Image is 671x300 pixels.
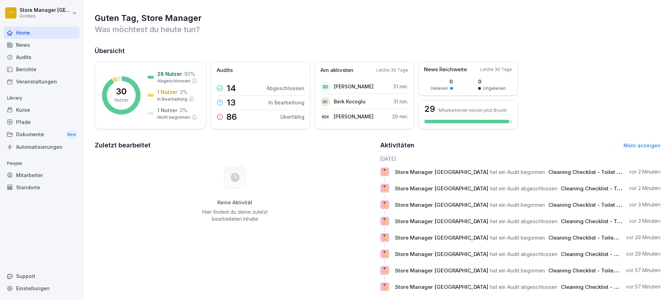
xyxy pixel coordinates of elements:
[626,283,661,290] p: vor 57 Minuten
[157,78,190,84] p: Abgeschlossen
[380,140,414,150] h2: Aktivitäten
[439,108,507,113] p: Mitarbeitende nutzen jetzt Bounti
[629,218,661,225] p: vor 3 Minuten
[3,39,80,51] div: News
[157,114,190,120] p: Nicht begonnen
[180,107,187,114] p: 3 %
[3,158,80,169] p: People
[548,234,656,241] span: Cleaning Checklist - Toilet and Guest Area
[3,51,80,63] a: Audits
[395,234,488,241] span: Store Manager [GEOGRAPHIC_DATA]
[280,113,304,120] p: Überfällig
[217,66,233,74] p: Audits
[480,66,512,73] p: Letzte 30 Tage
[394,98,408,105] p: 31 min.
[157,70,182,78] p: 28 Nutzer
[395,251,488,257] span: Store Manager [GEOGRAPHIC_DATA]
[157,88,178,96] p: 1 Nutzer
[3,93,80,104] p: Library
[3,282,80,294] a: Einstellungen
[490,169,545,175] span: hat ein Audit begonnen
[3,63,80,75] div: Berichte
[548,267,656,274] span: Cleaning Checklist - Toilet and Guest Area
[95,140,375,150] h2: Zuletzt bearbeitet
[381,167,388,177] p: 🎖️
[381,200,388,210] p: 🎖️
[3,104,80,116] a: Kurse
[490,185,557,192] span: hat ein Audit abgeschlossen
[200,199,270,206] h5: Keine Aktivität
[3,270,80,282] div: Support
[376,67,408,73] p: Letzte 30 Tage
[226,98,236,107] p: 13
[626,234,661,241] p: vor 29 Minuten
[380,155,661,162] h6: [DATE]
[548,202,656,208] span: Cleaning Checklist - Toilet and Guest Area
[478,78,506,85] p: 0
[395,284,488,290] span: Store Manager [GEOGRAPHIC_DATA]
[490,267,545,274] span: hat ein Audit begonnen
[3,27,80,39] a: Home
[3,116,80,128] a: Pfade
[623,142,661,148] a: Mehr anzeigen
[66,131,78,139] div: New
[561,251,669,257] span: Cleaning Checklist - Toilet and Guest Area
[20,14,71,19] p: Goldies
[3,75,80,88] a: Veranstaltungen
[381,265,388,275] p: 🎖️
[561,185,669,192] span: Cleaning Checklist - Toilet and Guest Area
[381,282,388,292] p: 🎖️
[20,7,71,13] p: Store Manager [GEOGRAPHIC_DATA]
[381,216,388,226] p: 🎖️
[629,201,661,208] p: vor 3 Minuten
[334,113,374,120] p: [PERSON_NAME]
[626,250,661,257] p: vor 29 Minuten
[395,202,488,208] span: Store Manager [GEOGRAPHIC_DATA]
[431,78,453,85] p: 0
[381,233,388,242] p: 🎖️
[116,87,127,96] p: 30
[3,128,80,141] div: Dokumente
[226,84,236,93] p: 14
[483,85,506,92] p: Ungelesen
[392,113,408,120] p: 29 min.
[334,83,374,90] p: [PERSON_NAME]
[395,185,488,192] span: Store Manager [GEOGRAPHIC_DATA]
[424,105,435,113] h3: 29
[490,218,557,225] span: hat ein Audit abgeschlossen
[395,169,488,175] span: Store Manager [GEOGRAPHIC_DATA]
[490,234,545,241] span: hat ein Audit begonnen
[268,99,304,106] p: In Bearbeitung
[629,168,661,175] p: vor 2 Minuten
[157,96,187,102] p: In Bearbeitung
[561,218,669,225] span: Cleaning Checklist - Toilet and Guest Area
[381,249,388,259] p: 🎖️
[561,284,669,290] span: Cleaning Checklist - Toilet and Guest Area
[3,128,80,141] a: DokumenteNew
[395,267,488,274] span: Store Manager [GEOGRAPHIC_DATA]
[490,284,557,290] span: hat ein Audit abgeschlossen
[431,85,448,92] p: Gelesen
[184,70,195,78] p: 93 %
[490,202,545,208] span: hat ein Audit begonnen
[320,82,330,92] div: SD
[226,113,237,121] p: 86
[3,141,80,153] a: Automatisierungen
[320,97,330,107] div: BK
[267,85,304,92] p: Abgeschlossen
[3,181,80,193] a: Standorte
[381,183,388,193] p: 🎖️
[95,13,661,24] h1: Guten Tag, Store Manager
[490,251,557,257] span: hat ein Audit abgeschlossen
[157,107,178,114] p: 1 Nutzer
[3,169,80,181] a: Mitarbeiter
